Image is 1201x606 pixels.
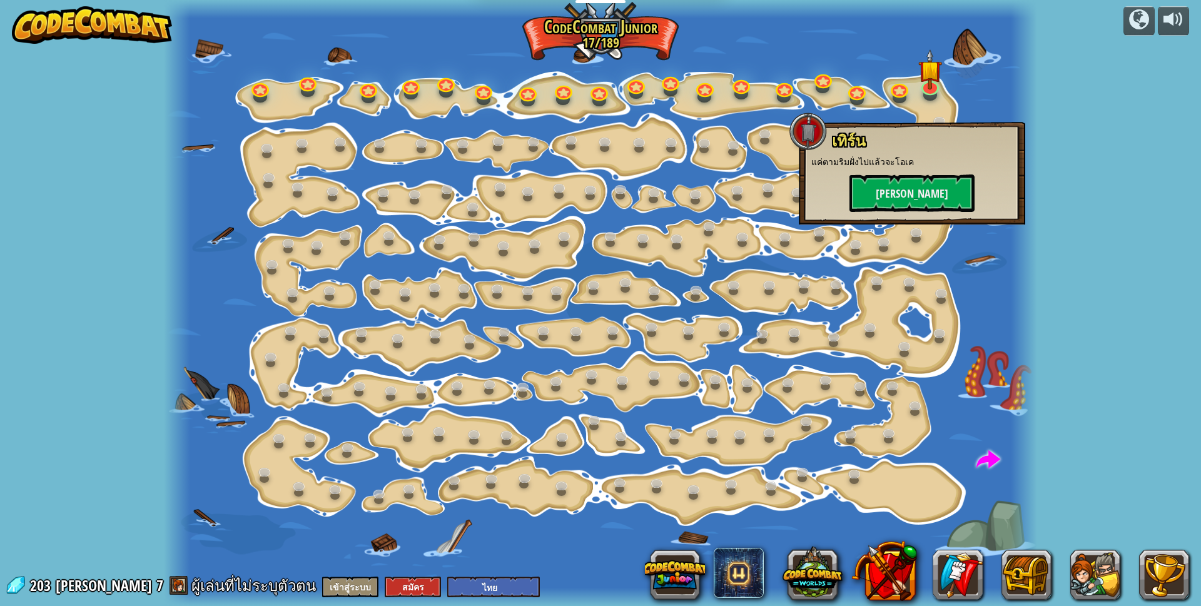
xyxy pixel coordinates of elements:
span: 203 [30,575,54,595]
button: แคมเปญ [1123,6,1155,36]
span: [PERSON_NAME] [56,575,152,596]
button: [PERSON_NAME] [849,174,975,212]
img: CodeCombat - Learn how to code by playing a game [12,6,172,44]
img: level-banner-started.png [919,49,942,89]
p: แค่ตามริมฝั่งไปแล้วจะโอเค [811,156,1013,168]
span: ผู้เล่นที่ไม่ระบุตัวตน [191,575,316,595]
span: 7 [156,575,163,595]
button: ปรับระดับเสียง [1158,6,1189,36]
button: เข้าสู่ระบบ [322,577,378,597]
button: สมัคร [385,577,441,597]
span: เทิร์น [832,130,866,151]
